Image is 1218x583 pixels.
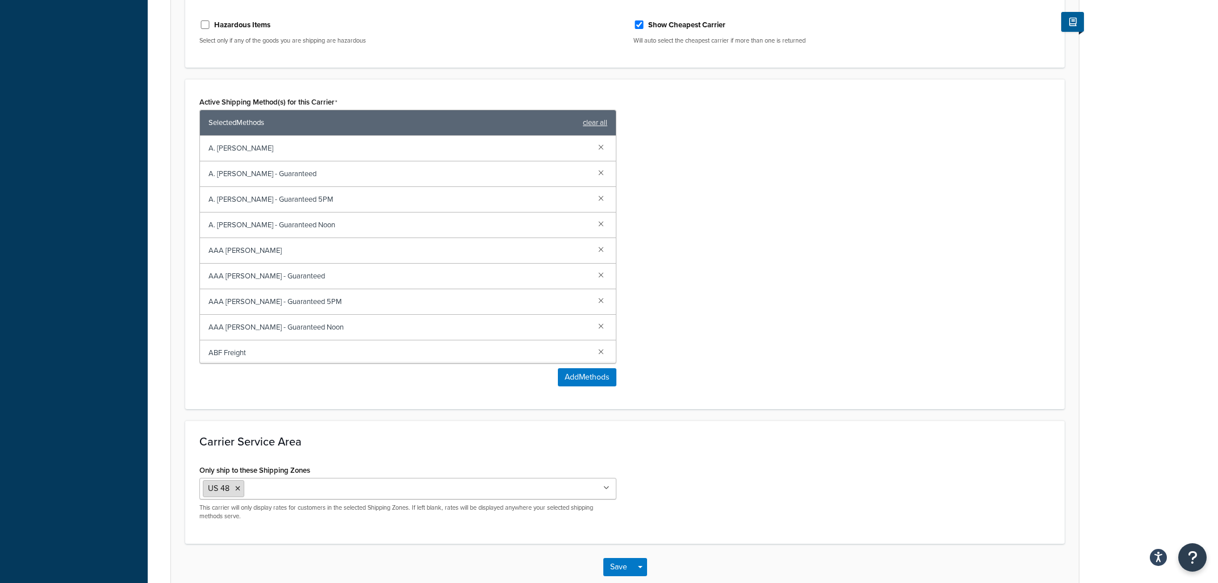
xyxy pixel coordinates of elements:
p: Select only if any of the goods you are shipping are hazardous [199,36,616,45]
span: AAA [PERSON_NAME] - Guaranteed [208,268,589,284]
button: AddMethods [558,368,616,386]
label: Hazardous Items [214,20,270,30]
span: A. [PERSON_NAME] - Guaranteed [208,166,589,182]
span: US 48 [208,482,230,494]
label: Show Cheapest Carrier [648,20,725,30]
button: Show Help Docs [1061,12,1084,32]
p: Will auto select the cheapest carrier if more than one is returned [633,36,1050,45]
a: clear all [583,115,607,131]
button: Save [603,558,634,576]
span: AAA [PERSON_NAME] [208,243,589,259]
button: Open Resource Center [1178,543,1207,572]
span: A. [PERSON_NAME] - Guaranteed Noon [208,217,589,233]
span: AAA [PERSON_NAME] - Guaranteed Noon [208,319,589,335]
span: ABF Freight [208,345,589,361]
span: AAA [PERSON_NAME] - Guaranteed 5PM [208,294,589,310]
h3: Carrier Service Area [199,435,1050,448]
p: This carrier will only display rates for customers in the selected Shipping Zones. If left blank,... [199,503,616,521]
span: A. [PERSON_NAME] - Guaranteed 5PM [208,191,589,207]
label: Only ship to these Shipping Zones [199,466,310,474]
span: A. [PERSON_NAME] [208,140,589,156]
label: Active Shipping Method(s) for this Carrier [199,98,337,107]
span: Selected Methods [208,115,577,131]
